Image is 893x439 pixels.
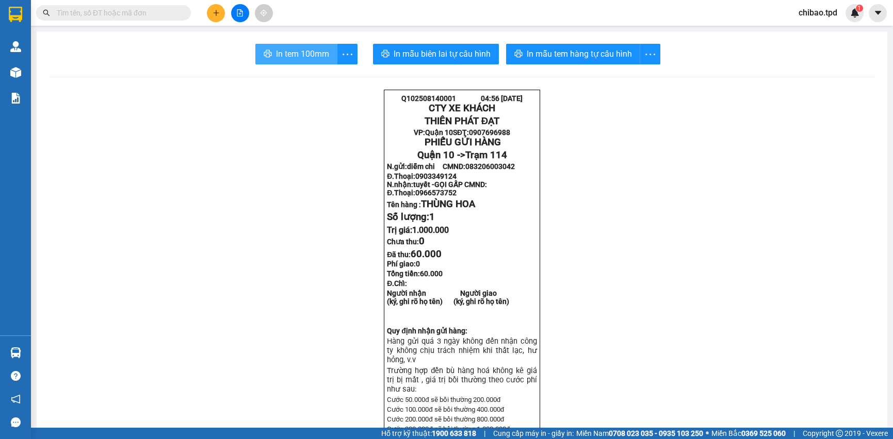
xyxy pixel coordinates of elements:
span: 1 [429,211,435,223]
strong: THIÊN PHÁT ĐẠT [425,115,499,127]
img: warehouse-icon [10,67,21,78]
span: search [43,9,50,16]
strong: N.gửi: [387,162,515,171]
button: aim [255,4,273,22]
button: file-add [231,4,249,22]
span: diễm chi CMND: [407,162,515,171]
img: logo-vxr [9,7,22,22]
strong: Chưa thu: [387,238,425,246]
span: Miền Bắc [711,428,786,439]
span: 0907696988 [85,39,126,47]
span: Hàng gửi quá 3 ngày không đến nhận công ty không chịu trách nhiệm khi thất lạc, hư hỏn... [387,336,537,364]
span: message [11,417,21,427]
span: Q102508140001 [401,94,456,103]
span: Q102508140001 [17,5,72,13]
span: [DATE] [117,5,138,13]
span: Miền Nam [576,428,703,439]
span: Cước 200.000đ sẽ bồi thường 800.000đ [387,415,504,423]
span: THÙNG HOA [421,198,475,210]
span: printer [264,49,272,59]
span: 1.000.000 [412,225,449,235]
button: printerIn tem 100mm [255,44,337,64]
span: ⚪️ [706,431,709,435]
span: Quận 10 [425,128,453,137]
span: 1 [857,5,861,12]
img: warehouse-icon [10,41,21,52]
button: more [640,44,660,64]
span: PHIẾU GỬI HÀNG [425,137,501,148]
button: printerIn mẫu biên lai tự cấu hình [373,44,499,64]
span: file-add [236,9,243,16]
span: In mẫu biên lai tự cấu hình [394,47,491,60]
span: plus [213,9,220,16]
img: icon-new-feature [850,8,859,18]
span: more [337,48,357,61]
strong: VP: SĐT: [29,39,125,47]
strong: CTY XE KHÁCH [429,103,495,114]
strong: VP: SĐT: [414,128,510,137]
span: Cước 300.000đ sẽ bồi thường 1.200.000đ [387,425,510,433]
span: 0907696988 [469,128,510,137]
strong: 1900 633 818 [432,429,476,437]
strong: (ký, ghi rõ họ tên) (ký, ghi rõ họ tên) [387,297,509,306]
span: printer [381,49,389,59]
button: more [337,44,358,64]
button: plus [207,4,225,22]
strong: Tên hàng : [387,200,475,209]
strong: 0369 525 060 [741,429,786,437]
span: 083206003042 [465,162,515,171]
span: 60.000 [411,248,442,260]
span: 04:56 [96,5,115,13]
span: aim [260,9,267,16]
strong: Quy định nhận gửi hàng: [387,327,467,335]
span: 0903349124 [415,172,457,180]
span: Đ.Chỉ: [387,279,407,288]
img: warehouse-icon [10,347,21,358]
span: PHIẾU GỬI HÀNG [40,47,117,58]
strong: N.gửi: [3,73,131,81]
strong: N.nhận: [387,180,487,189]
span: Tổng tiền: [387,269,443,278]
span: In mẫu tem hàng tự cấu hình [527,47,632,60]
strong: Đ.Thoại: [387,172,457,180]
span: [DATE] [501,94,523,103]
span: notification [11,394,21,404]
span: Cung cấp máy in - giấy in: [493,428,574,439]
button: printerIn mẫu tem hàng tự cấu hình [506,44,640,64]
span: chibao.tpd [790,6,846,19]
span: Quận 10 -> [417,149,507,161]
span: Trạm 114 [80,60,122,71]
span: Cước 100.000đ sẽ bồi thường 400.000đ [387,406,504,413]
span: copyright [836,430,843,437]
sup: 1 [856,5,863,12]
span: more [640,48,660,61]
span: Trạm 114 [465,149,507,161]
span: caret-down [873,8,883,18]
strong: CTY XE KHÁCH [44,13,111,24]
span: 0 [419,235,425,247]
span: 083206003042 [82,73,131,81]
span: Trường hợp đền bù hàng hoá không kê giá trị bị mất , giá trị bồi thường theo cước phí như sau: [387,366,537,394]
span: | [793,428,795,439]
span: Trị giá: [387,225,449,235]
strong: 0708 023 035 - 0935 103 250 [609,429,703,437]
span: 60.000 [420,269,443,278]
span: diễm chi CMND: [23,73,131,81]
strong: Đã thu: [387,250,442,259]
span: tuyết -GỌI GẤP CMND: [413,180,487,189]
input: Tìm tên, số ĐT hoặc mã đơn [57,7,178,19]
span: 0966573752 [415,189,457,197]
img: solution-icon [10,93,21,104]
strong: THIÊN PHÁT ĐẠT [40,26,115,37]
span: 04:56 [481,94,499,103]
span: Quận 10 -> [33,60,122,71]
strong: Phí giao: [387,260,420,268]
span: In tem 100mm [276,47,329,60]
button: caret-down [869,4,887,22]
span: Cước 50.000đ sẽ bồi thường 200.000đ [387,396,500,403]
span: Hỗ trợ kỹ thuật: [381,428,476,439]
span: 0 [416,260,420,268]
span: printer [514,49,523,59]
span: Quận 10 [40,39,68,47]
span: Số lượng: [387,211,435,223]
